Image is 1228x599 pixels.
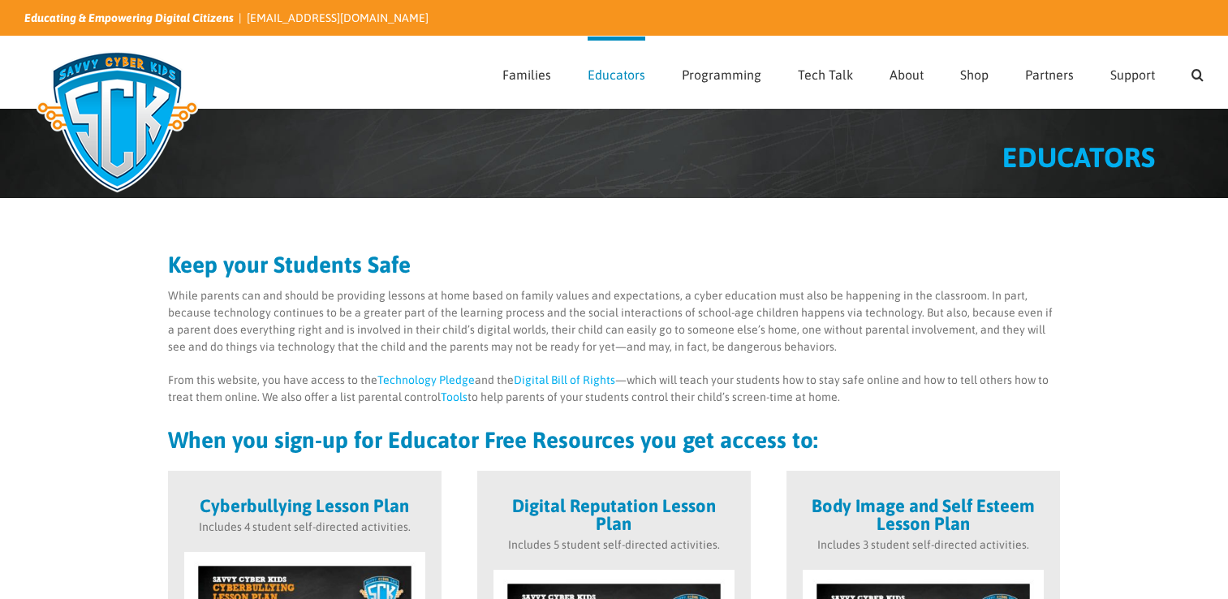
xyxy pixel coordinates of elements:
span: EDUCATORS [1002,141,1155,173]
p: While parents can and should be providing lessons at home based on family values and expectations... [168,287,1061,356]
a: Tools [441,390,468,403]
h2: Keep your Students Safe [168,253,1061,276]
p: Includes 3 student self-directed activities. [803,537,1044,554]
a: Programming [682,37,761,108]
p: Includes 5 student self-directed activities. [493,537,735,554]
a: Tech Talk [798,37,853,108]
span: Shop [960,68,989,81]
strong: Digital Reputation Lesson Plan [512,495,716,534]
span: Support [1110,68,1155,81]
strong: Cyberbullying Lesson Plan [200,495,409,516]
h2: When you sign-up for Educator Free Resources you get access to: [168,429,1061,451]
span: Tech Talk [798,68,853,81]
nav: Main Menu [502,37,1204,108]
a: Technology Pledge [377,373,475,386]
a: Partners [1025,37,1074,108]
a: Educators [588,37,645,108]
span: Families [502,68,551,81]
span: Educators [588,68,645,81]
p: Includes 4 student self-directed activities. [184,519,425,536]
p: From this website, you have access to the and the —which will teach your students how to stay saf... [168,372,1061,406]
i: Educating & Empowering Digital Citizens [24,11,234,24]
a: About [890,37,924,108]
strong: Body Image and Self Esteem Lesson Plan [812,495,1035,534]
a: Search [1191,37,1204,108]
a: Families [502,37,551,108]
span: About [890,68,924,81]
a: Shop [960,37,989,108]
span: Programming [682,68,761,81]
a: [EMAIL_ADDRESS][DOMAIN_NAME] [247,11,429,24]
span: Partners [1025,68,1074,81]
img: Savvy Cyber Kids Logo [24,41,210,203]
a: Support [1110,37,1155,108]
a: Digital Bill of Rights [514,373,615,386]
